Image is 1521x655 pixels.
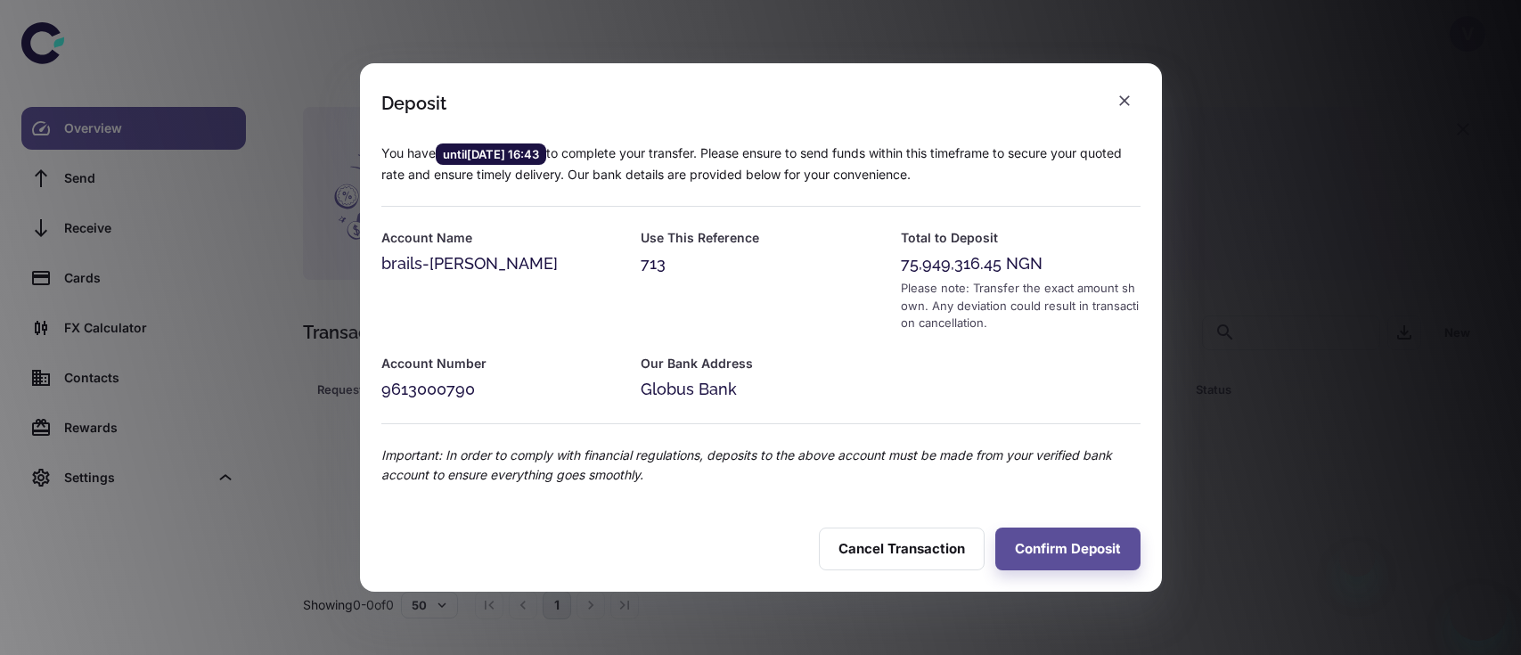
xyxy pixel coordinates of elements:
div: brails-[PERSON_NAME] [381,251,620,276]
h6: Account Name [381,228,620,248]
div: 75,949,316.45 NGN [901,251,1140,276]
div: Globus Bank [641,377,879,402]
h6: Total to Deposit [901,228,1140,248]
div: 713 [641,251,879,276]
p: Important: In order to comply with financial regulations, deposits to the above account must be m... [381,446,1141,485]
span: until [DATE] 16:43 [436,145,546,163]
div: Please note: Transfer the exact amount shown. Any deviation could result in transaction cancellat... [901,280,1140,332]
button: Confirm Deposit [995,528,1141,570]
div: 9613000790 [381,377,620,402]
iframe: Button to launch messaging window [1450,584,1507,641]
iframe: Close message [1339,541,1375,577]
h6: Account Number [381,354,620,373]
div: Deposit [381,93,446,114]
button: Cancel Transaction [819,528,985,570]
p: You have to complete your transfer. Please ensure to send funds within this timeframe to secure y... [381,143,1141,184]
h6: Our Bank Address [641,354,879,373]
h6: Use This Reference [641,228,879,248]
